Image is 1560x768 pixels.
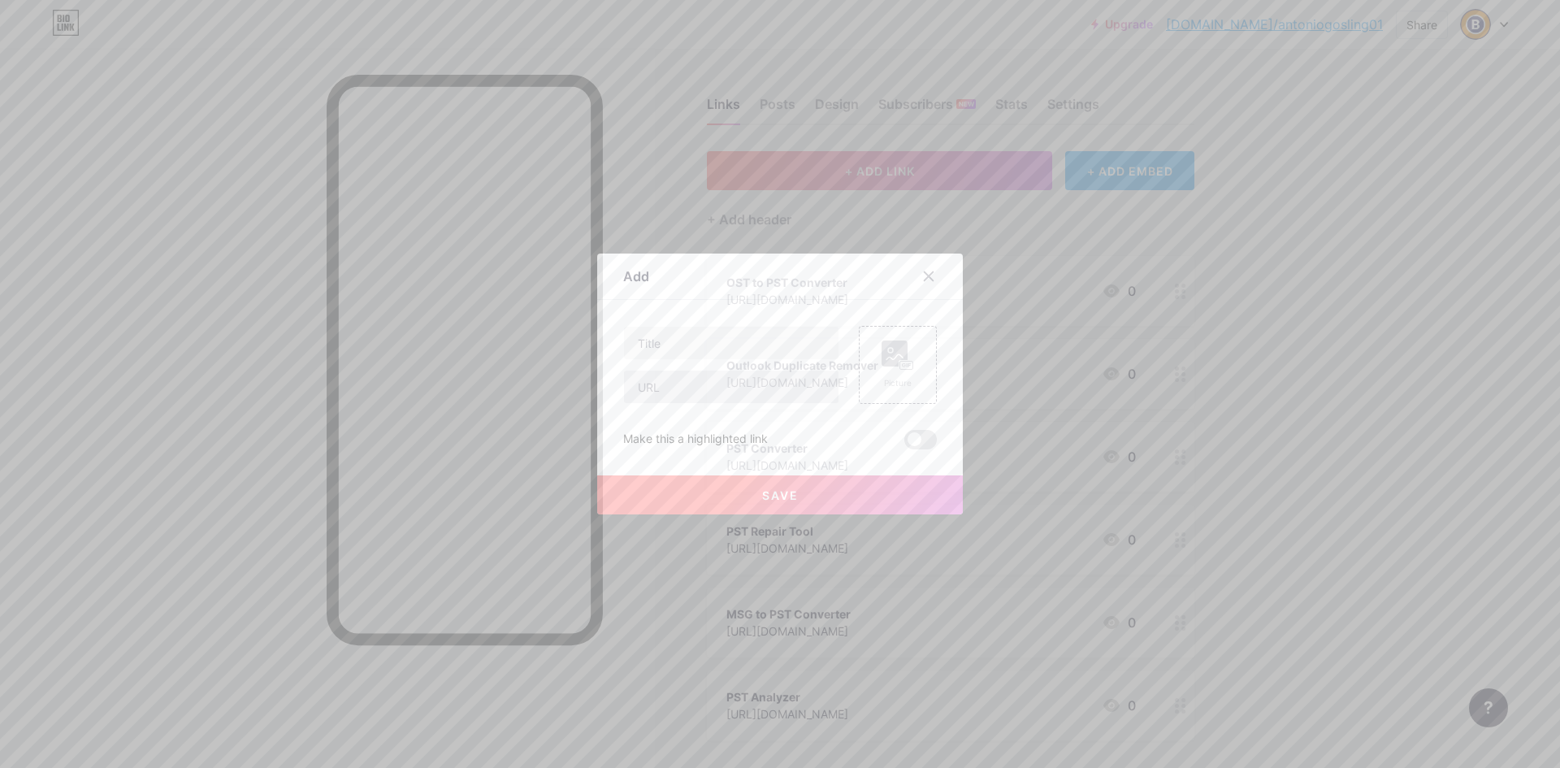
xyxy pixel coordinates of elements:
span: Save [762,488,799,502]
input: URL [624,371,838,403]
input: Title [624,327,838,359]
div: Picture [882,377,914,389]
div: Add [623,267,649,286]
button: Save [597,475,963,514]
div: Make this a highlighted link [623,430,768,449]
